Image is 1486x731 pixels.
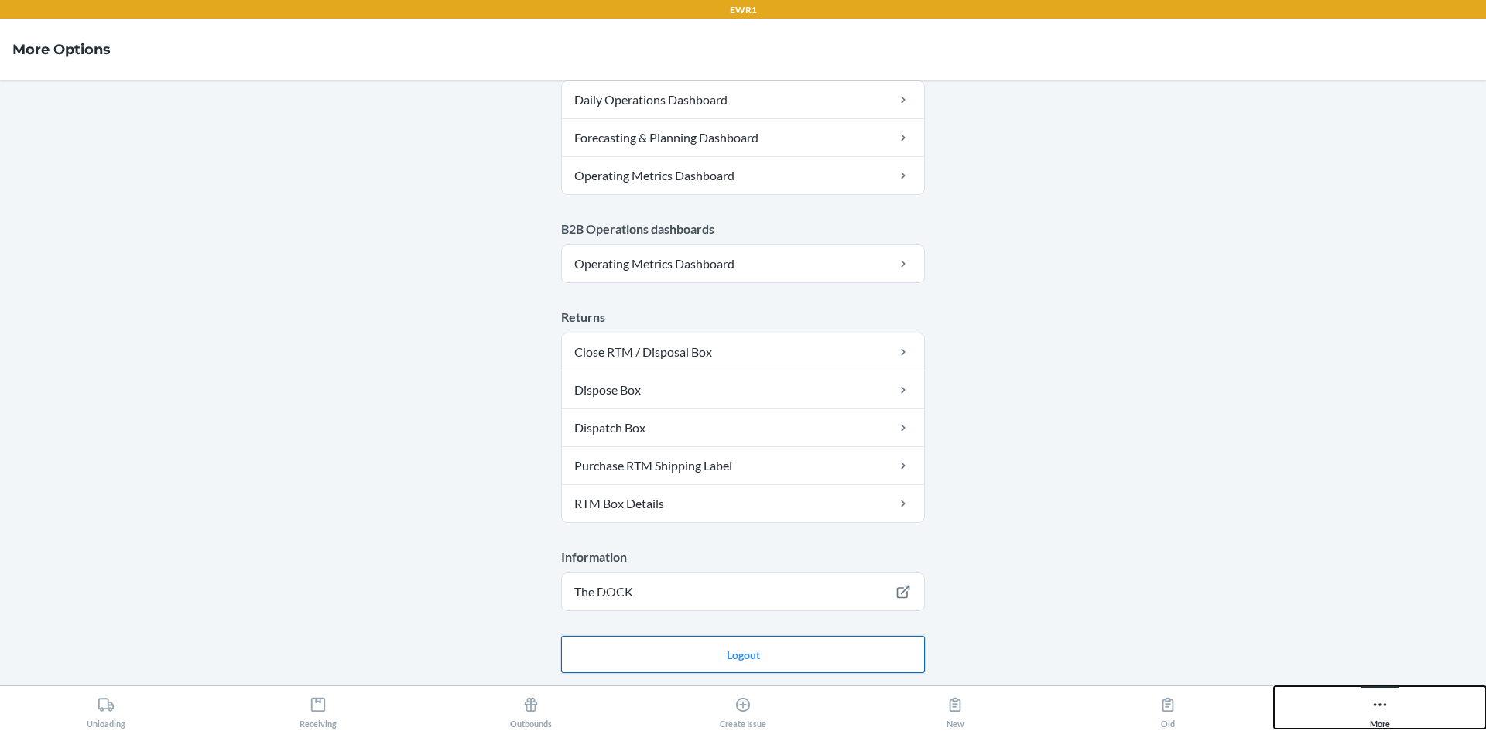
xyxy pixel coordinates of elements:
[510,690,552,729] div: Outbounds
[425,686,637,729] button: Outbounds
[300,690,337,729] div: Receiving
[1159,690,1176,729] div: Old
[1061,686,1273,729] button: Old
[562,371,924,408] a: Dispose Box
[562,573,924,610] a: The DOCK
[720,690,766,729] div: Create Issue
[561,220,925,238] p: B2B Operations dashboards
[562,485,924,522] a: RTM Box Details
[637,686,849,729] button: Create Issue
[730,3,757,17] p: EWR1
[849,686,1061,729] button: New
[561,548,925,566] p: Information
[562,81,924,118] a: Daily Operations Dashboard
[947,690,964,729] div: New
[562,333,924,371] a: Close RTM / Disposal Box
[561,636,925,673] button: Logout
[562,245,924,282] a: Operating Metrics Dashboard
[562,157,924,194] a: Operating Metrics Dashboard
[87,690,125,729] div: Unloading
[12,39,111,60] h4: More Options
[562,119,924,156] a: Forecasting & Planning Dashboard
[212,686,424,729] button: Receiving
[562,447,924,484] a: Purchase RTM Shipping Label
[1370,690,1390,729] div: More
[562,409,924,446] a: Dispatch Box
[1274,686,1486,729] button: More
[561,308,925,326] p: Returns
